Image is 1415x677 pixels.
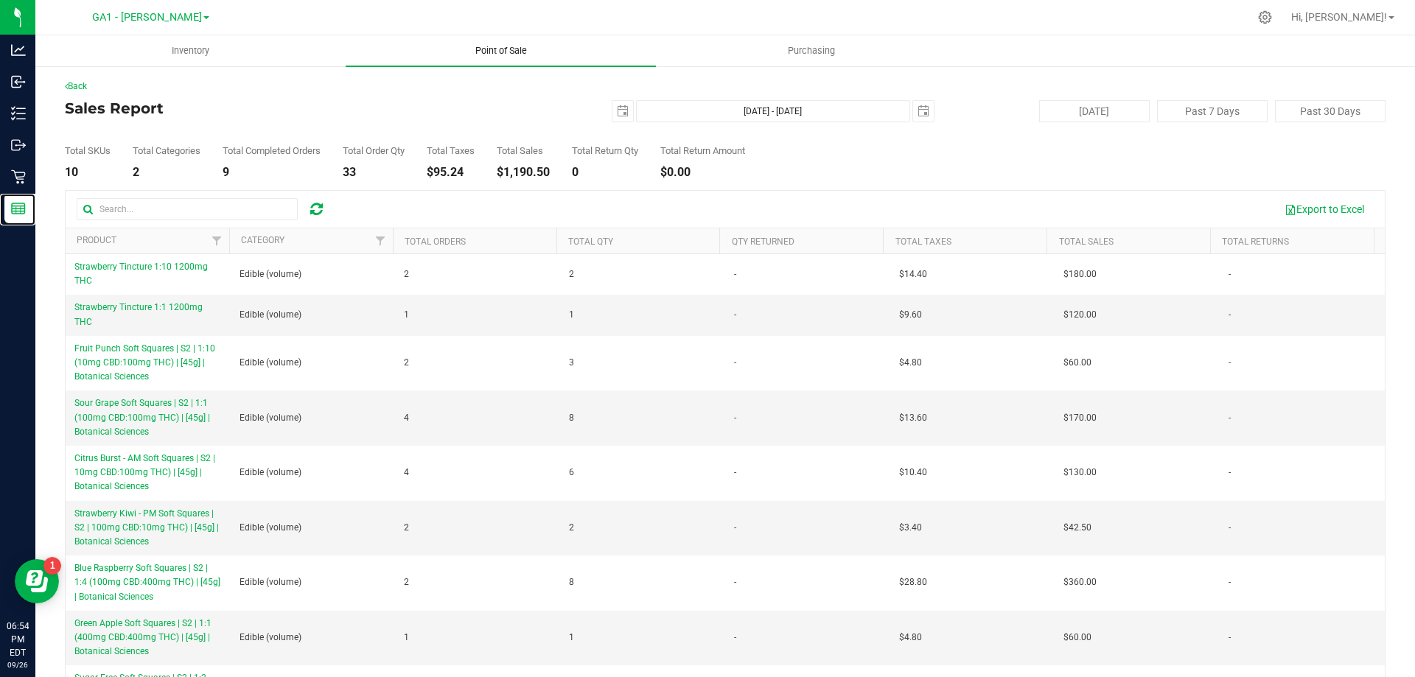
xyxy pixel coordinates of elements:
span: - [1229,308,1231,322]
span: Edible (volume) [240,308,301,322]
div: $95.24 [427,166,475,178]
span: 1 [569,631,574,645]
span: - [734,308,736,322]
span: - [734,575,736,589]
span: Hi, [PERSON_NAME]! [1291,11,1387,23]
span: Point of Sale [455,44,547,57]
span: $14.40 [899,267,927,281]
span: select [913,101,934,122]
div: 9 [223,166,321,178]
span: - [734,466,736,480]
span: $120.00 [1063,308,1097,322]
inline-svg: Outbound [11,138,26,152]
button: Past 7 Days [1157,100,1268,122]
span: 2 [404,267,409,281]
span: - [1229,356,1231,370]
div: Total SKUs [65,146,111,155]
div: Total Completed Orders [223,146,321,155]
div: Total Taxes [427,146,475,155]
span: $3.40 [899,521,922,535]
div: 33 [343,166,405,178]
a: Back [65,81,87,91]
span: Edible (volume) [240,411,301,425]
span: - [734,631,736,645]
span: 4 [404,466,409,480]
span: Strawberry Tincture 1:10 1200mg THC [74,262,208,286]
span: Blue Raspberry Soft Squares | S2 | 1:4 (100mg CBD:400mg THC) | [45g] | Botanical Sciences [74,563,220,601]
span: Green Apple Soft Squares | S2 | 1:1 (400mg CBD:400mg THC) | [45g] | Botanical Sciences [74,618,212,656]
a: Total Sales [1059,236,1114,247]
span: $28.80 [899,575,927,589]
inline-svg: Analytics [11,43,26,57]
a: Total Taxes [895,236,951,247]
div: 0 [572,166,638,178]
inline-svg: Inbound [11,74,26,89]
a: Purchasing [656,35,966,66]
div: Total Return Amount [660,146,745,155]
span: - [734,411,736,425]
inline-svg: Retail [11,169,26,184]
span: 2 [404,575,409,589]
span: Citrus Burst - AM Soft Squares | S2 | 10mg CBD:100mg THC) | [45g] | Botanical Sciences [74,453,215,491]
span: - [734,521,736,535]
div: $1,190.50 [497,166,550,178]
iframe: Resource center [15,559,59,603]
span: 1 [569,308,574,322]
a: Product [77,235,116,245]
a: Category [241,235,284,245]
p: 09/26 [7,659,29,670]
a: Total Returns [1222,236,1289,247]
span: $60.00 [1063,356,1091,370]
a: Filter [205,228,229,253]
span: Edible (volume) [240,466,301,480]
iframe: Resource center unread badge [43,557,61,575]
a: Inventory [35,35,346,66]
span: $130.00 [1063,466,1097,480]
span: Strawberry Tincture 1:1 1200mg THC [74,302,203,326]
h4: Sales Report [65,100,505,116]
div: Total Order Qty [343,146,405,155]
span: 8 [569,411,574,425]
span: select [612,101,633,122]
span: 3 [569,356,574,370]
div: Manage settings [1256,10,1274,24]
span: 8 [569,575,574,589]
span: - [1229,631,1231,645]
span: $13.60 [899,411,927,425]
span: - [1229,267,1231,281]
div: 10 [65,166,111,178]
span: - [734,356,736,370]
button: Export to Excel [1275,197,1374,222]
span: 1 [404,308,409,322]
span: 2 [569,521,574,535]
div: $0.00 [660,166,745,178]
span: $9.60 [899,308,922,322]
a: Qty Returned [732,236,794,247]
span: Purchasing [768,44,855,57]
span: Sour Grape Soft Squares | S2 | 1:1 (100mg CBD:100mg THC) | [45g] | Botanical Sciences [74,398,210,436]
span: $170.00 [1063,411,1097,425]
span: GA1 - [PERSON_NAME] [92,11,202,24]
inline-svg: Inventory [11,106,26,121]
span: Edible (volume) [240,575,301,589]
span: $180.00 [1063,267,1097,281]
button: [DATE] [1039,100,1150,122]
span: 6 [569,466,574,480]
span: Edible (volume) [240,356,301,370]
span: $360.00 [1063,575,1097,589]
inline-svg: Reports [11,201,26,216]
span: Fruit Punch Soft Squares | S2 | 1:10 (10mg CBD:100mg THC) | [45g] | Botanical Sciences [74,343,215,382]
span: $4.80 [899,356,922,370]
span: 2 [569,267,574,281]
a: Filter [368,228,393,253]
span: - [1229,575,1231,589]
input: Search... [77,198,298,220]
div: Total Categories [133,146,200,155]
a: Total Orders [405,236,466,247]
span: - [1229,466,1231,480]
span: Inventory [152,44,229,57]
span: Edible (volume) [240,521,301,535]
span: - [734,267,736,281]
span: 4 [404,411,409,425]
